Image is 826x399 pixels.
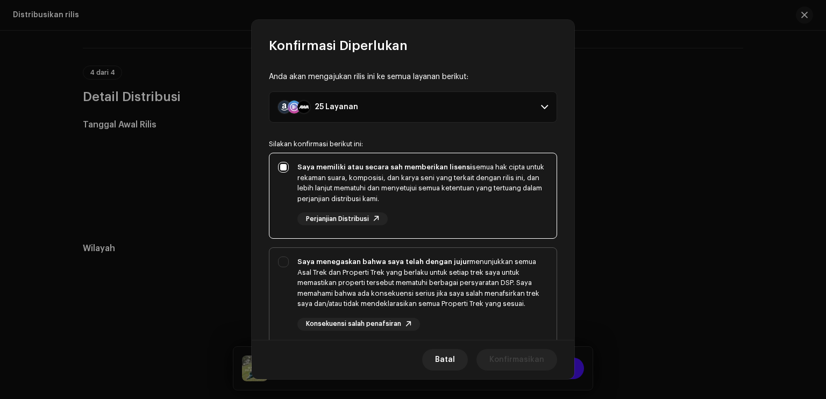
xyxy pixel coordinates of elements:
[297,256,548,309] div: menunjukkan semua Asal Trek dan Properti Trek yang berlaku untuk setiap trek saya untuk memastika...
[269,153,557,239] p-togglebutton: Saya memiliki atau secara sah memberikan lisensisemua hak cipta untuk rekaman suara, komposisi, d...
[435,349,455,370] span: Batal
[422,349,468,370] button: Batal
[269,37,408,54] span: Konfirmasi Diperlukan
[315,103,358,111] div: 25 Layanan
[269,140,557,148] div: Silakan konfirmasi berikut ini:
[269,91,557,123] p-accordion-header: 25 Layanan
[476,349,557,370] button: Konfirmasikan
[306,320,401,327] span: Konsekuensi salah penafsiran
[269,247,557,344] p-togglebutton: Saya menegaskan bahwa saya telah dengan jujurmenunjukkan semua Asal Trek dan Properti Trek yang b...
[297,162,548,204] div: semua hak cipta untuk rekaman suara, komposisi, dan karya seni yang terkait dengan rilis ini, dan...
[489,349,544,370] span: Konfirmasikan
[306,216,369,223] span: Perjanjian Distribusi
[269,72,557,83] div: Anda akan mengajukan rilis ini ke semua layanan berikut:
[297,258,469,265] strong: Saya menegaskan bahwa saya telah dengan jujur
[297,163,472,170] strong: Saya memiliki atau secara sah memberikan lisensi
